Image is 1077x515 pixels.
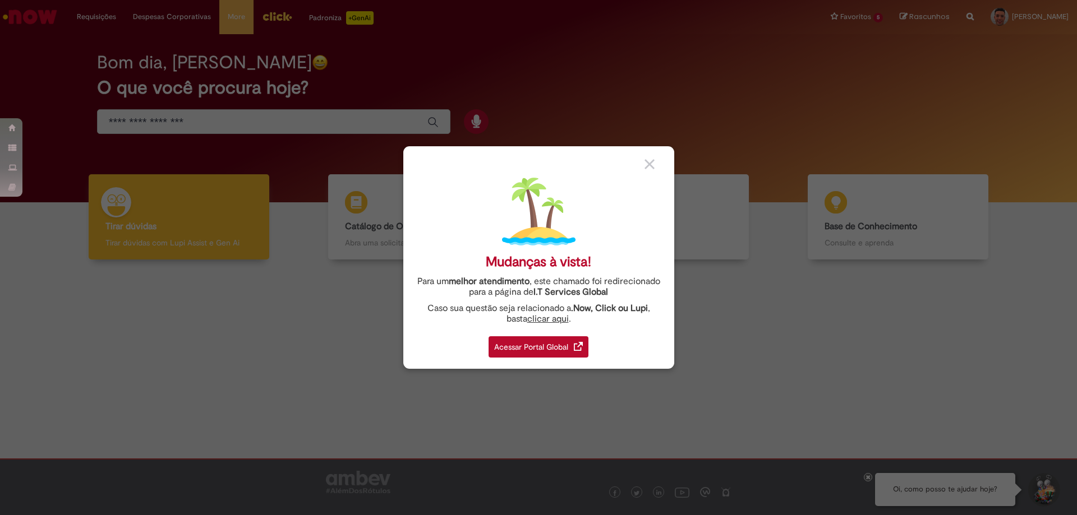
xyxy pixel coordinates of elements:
div: Caso sua questão seja relacionado a , basta . [412,303,666,324]
img: redirect_link.png [574,342,583,351]
img: island.png [502,175,576,248]
a: I.T Services Global [533,280,608,298]
div: Para um , este chamado foi redirecionado para a página de [412,276,666,298]
div: Acessar Portal Global [489,336,588,358]
div: Mudanças à vista! [486,254,591,270]
a: clicar aqui [527,307,569,324]
img: close_button_grey.png [645,159,655,169]
a: Acessar Portal Global [489,330,588,358]
strong: melhor atendimento [449,276,530,287]
strong: .Now, Click ou Lupi [571,303,648,314]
